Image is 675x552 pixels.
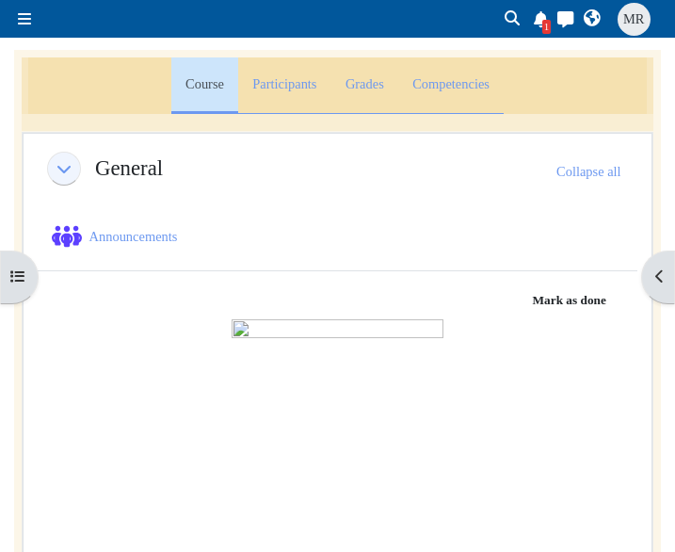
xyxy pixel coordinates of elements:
[618,3,651,36] span: Mia Rakoto
[95,155,163,181] a: General
[89,229,181,244] a: Announcements
[584,6,603,32] a: Language
[618,3,654,36] a: User menu
[398,57,504,114] a: Competencies
[556,158,621,185] a: Collapse all
[47,154,80,183] span: Collapse
[542,20,552,34] div: 1
[554,11,575,27] i: Toggle messaging drawer
[171,57,238,114] a: Course
[554,8,577,34] a: Toggle messaging drawer There are 0 unread conversations
[331,57,398,114] a: Grades
[238,57,331,114] a: Participants
[518,285,620,316] button: Mark Text and media area as done
[47,152,81,186] a: General
[531,8,552,34] div: Show notification window with 1 new notifications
